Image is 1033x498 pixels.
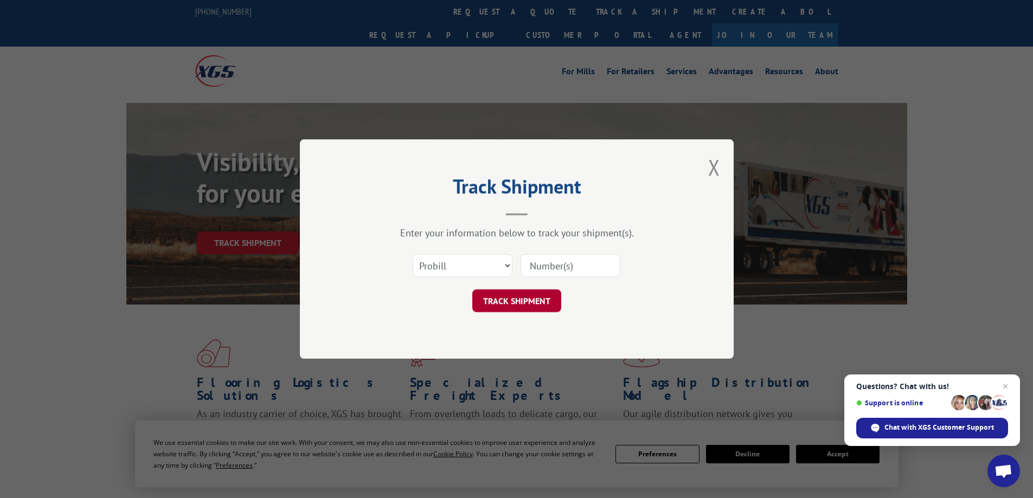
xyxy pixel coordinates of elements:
[987,455,1020,487] div: Open chat
[708,153,720,182] button: Close modal
[521,254,620,277] input: Number(s)
[856,399,947,407] span: Support is online
[472,289,561,312] button: TRACK SHIPMENT
[856,382,1008,391] span: Questions? Chat with us!
[354,179,679,199] h2: Track Shipment
[856,418,1008,438] div: Chat with XGS Customer Support
[884,423,994,432] span: Chat with XGS Customer Support
[999,380,1012,393] span: Close chat
[354,227,679,239] div: Enter your information below to track your shipment(s).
